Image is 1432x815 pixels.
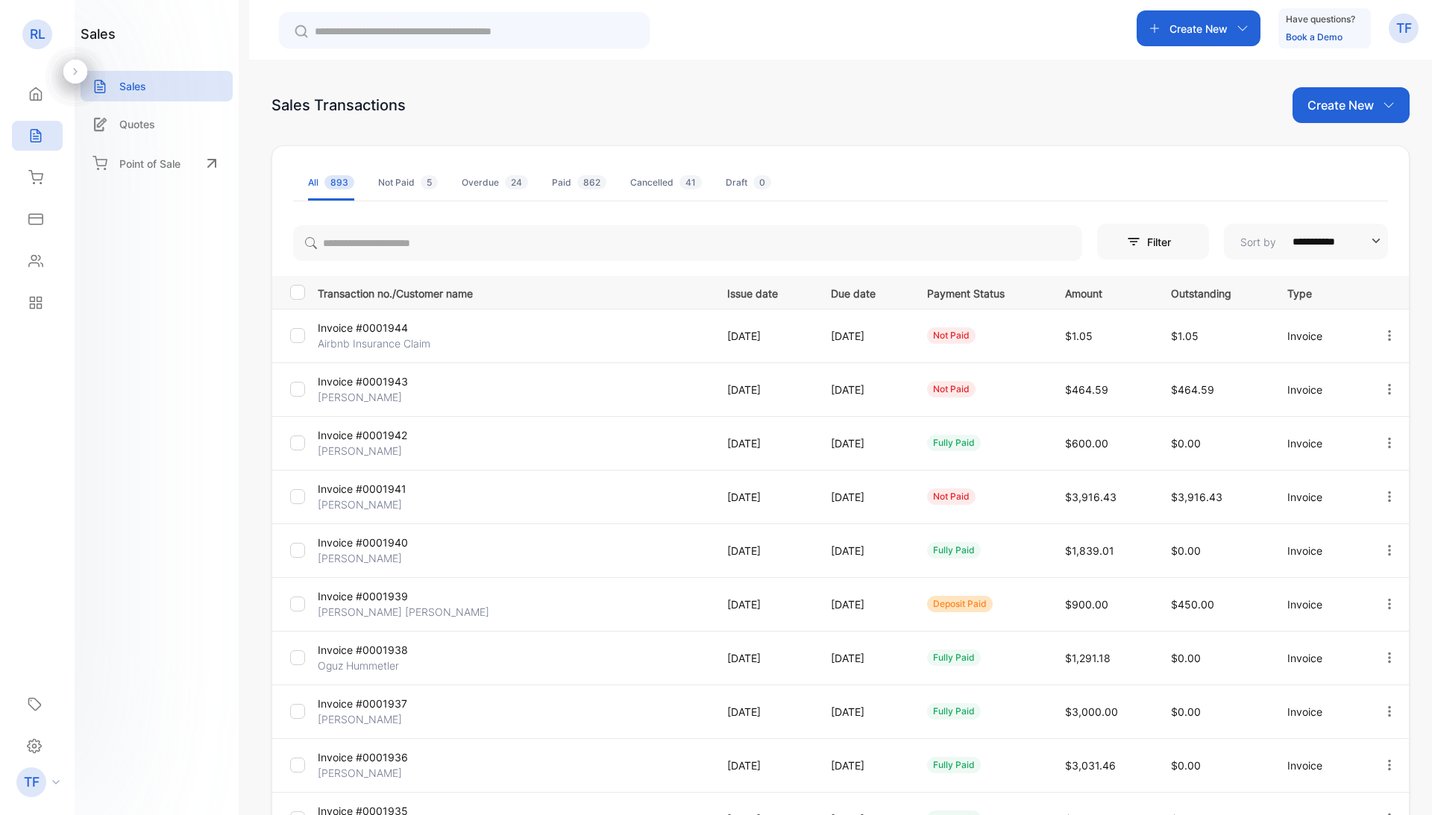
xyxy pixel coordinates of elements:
button: Create New [1137,10,1260,46]
button: Sort by [1224,224,1388,259]
div: fully paid [927,435,981,451]
p: Invoice [1287,597,1351,612]
span: 893 [324,175,354,189]
p: Invoice #0001936 [318,749,448,765]
a: Sales [81,71,233,101]
span: $1.05 [1065,330,1093,342]
span: $600.00 [1065,437,1108,450]
button: TF [1389,10,1419,46]
p: Issue date [727,283,800,301]
p: Invoice #0001939 [318,588,448,604]
p: Point of Sale [119,156,180,172]
div: fully paid [927,649,981,666]
div: Paid [552,176,606,189]
p: Have questions? [1286,12,1355,27]
span: $3,916.43 [1065,491,1117,503]
p: [DATE] [727,489,800,505]
p: Payment Status [927,283,1034,301]
a: Quotes [81,109,233,139]
p: [PERSON_NAME] [318,765,448,781]
a: Point of Sale [81,147,233,180]
p: [DATE] [831,489,896,505]
p: [PERSON_NAME] [PERSON_NAME] [318,604,489,620]
p: [DATE] [727,328,800,344]
span: $3,916.43 [1171,491,1222,503]
p: Invoice #0001940 [318,535,448,550]
p: [DATE] [727,704,800,720]
p: Create New [1169,21,1228,37]
span: 41 [679,175,702,189]
button: Create New [1293,87,1410,123]
p: [PERSON_NAME] [318,443,448,459]
p: Invoice [1287,435,1351,451]
p: Invoice #0001938 [318,642,448,658]
span: 862 [577,175,606,189]
p: [PERSON_NAME] [318,550,448,566]
span: $0.00 [1171,437,1201,450]
p: Invoice [1287,758,1351,773]
p: RL [30,25,45,44]
p: [DATE] [727,758,800,773]
p: [DATE] [831,704,896,720]
div: Sales Transactions [271,94,406,116]
p: Invoice [1287,704,1351,720]
a: Book a Demo [1286,31,1342,43]
p: TF [1396,19,1412,38]
span: $900.00 [1065,598,1108,611]
span: $0.00 [1171,652,1201,664]
p: Outstanding [1171,283,1256,301]
div: Cancelled [630,176,702,189]
p: Oguz Hummetler [318,658,448,673]
p: Amount [1065,283,1141,301]
p: Invoice #0001944 [318,320,448,336]
div: fully paid [927,757,981,773]
p: [PERSON_NAME] [318,711,448,727]
div: Not Paid [378,176,438,189]
p: Quotes [119,116,155,132]
span: $0.00 [1171,705,1201,718]
p: Invoice #0001943 [318,374,448,389]
p: Due date [831,283,896,301]
div: fully paid [927,703,981,720]
div: not paid [927,488,976,505]
span: $464.59 [1171,383,1214,396]
div: not paid [927,381,976,397]
p: [DATE] [831,435,896,451]
p: Invoice [1287,328,1351,344]
p: Sales [119,78,146,94]
iframe: LiveChat chat widget [1369,752,1432,815]
span: $450.00 [1171,598,1214,611]
span: $3,031.46 [1065,759,1116,772]
p: Create New [1307,96,1374,114]
span: $464.59 [1065,383,1108,396]
p: Invoice [1287,489,1351,505]
p: TF [24,772,40,792]
p: [DATE] [831,328,896,344]
p: [DATE] [727,435,800,451]
p: [DATE] [727,597,800,612]
span: $1,839.01 [1065,544,1114,557]
div: deposit paid [927,596,993,612]
span: 5 [421,175,438,189]
span: 0 [753,175,771,189]
p: Invoice #0001942 [318,427,448,443]
span: $1.05 [1171,330,1199,342]
p: Invoice [1287,543,1351,558]
p: [PERSON_NAME] [318,389,448,405]
p: Invoice #0001937 [318,696,448,711]
div: Overdue [462,176,528,189]
p: [DATE] [831,543,896,558]
p: Transaction no./Customer name [318,283,709,301]
p: [DATE] [831,597,896,612]
p: [DATE] [831,650,896,666]
p: [DATE] [727,543,800,558]
span: $0.00 [1171,759,1201,772]
div: fully paid [927,542,981,558]
p: Sort by [1240,234,1276,250]
span: $3,000.00 [1065,705,1118,718]
p: Invoice [1287,650,1351,666]
p: Type [1287,283,1351,301]
p: [DATE] [831,758,896,773]
p: Airbnb Insurance Claim [318,336,448,351]
div: not paid [927,327,976,344]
